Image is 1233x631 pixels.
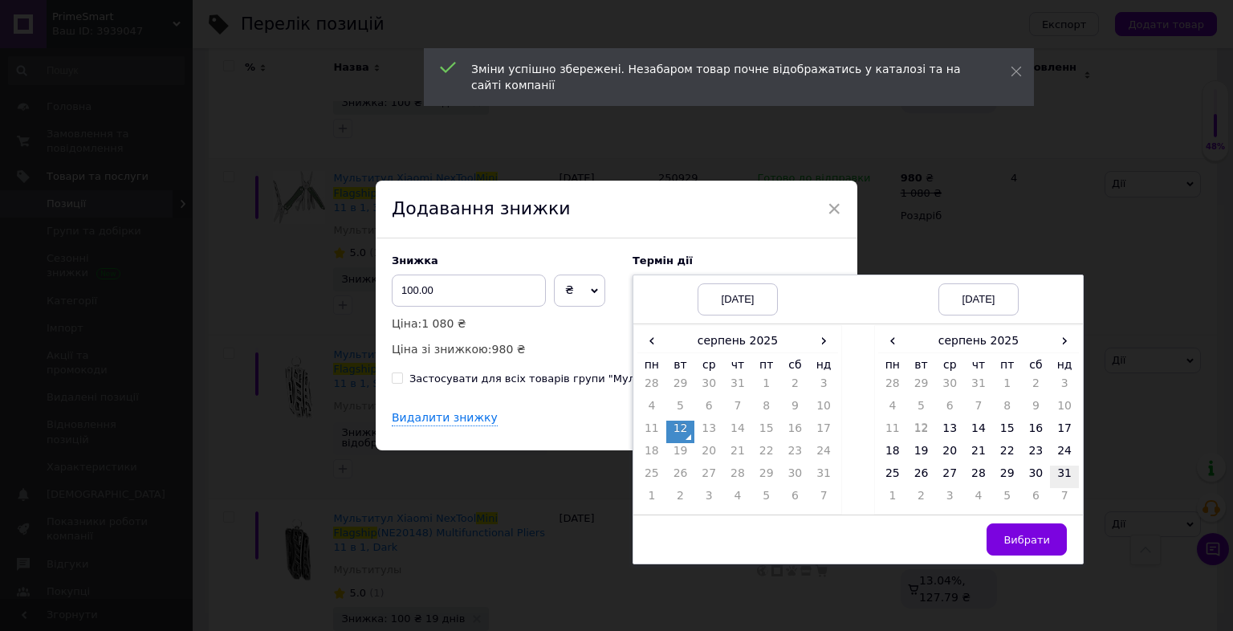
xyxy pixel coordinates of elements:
[1050,421,1079,443] td: 17
[1003,534,1050,546] span: Вибрати
[1022,443,1051,466] td: 23
[752,398,781,421] td: 8
[752,443,781,466] td: 22
[666,398,695,421] td: 5
[698,283,778,315] div: [DATE]
[637,421,666,443] td: 11
[723,466,752,488] td: 28
[694,421,723,443] td: 13
[637,488,666,511] td: 1
[633,254,841,267] label: Термін дії
[694,398,723,421] td: 6
[1022,353,1051,377] th: сб
[752,488,781,511] td: 5
[723,353,752,377] th: чт
[935,421,964,443] td: 13
[723,398,752,421] td: 7
[1050,353,1079,377] th: нд
[878,329,907,352] span: ‹
[637,329,666,352] span: ‹
[666,488,695,511] td: 2
[809,329,838,352] span: ›
[964,443,993,466] td: 21
[752,421,781,443] td: 15
[964,353,993,377] th: чт
[392,254,438,267] span: Знижка
[1050,443,1079,466] td: 24
[878,443,907,466] td: 18
[1050,398,1079,421] td: 10
[723,443,752,466] td: 21
[1050,466,1079,488] td: 31
[637,443,666,466] td: 18
[694,488,723,511] td: 3
[907,488,936,511] td: 2
[907,398,936,421] td: 5
[964,376,993,398] td: 31
[907,376,936,398] td: 29
[781,466,810,488] td: 30
[935,376,964,398] td: 30
[781,376,810,398] td: 2
[492,343,526,356] span: 980 ₴
[878,488,907,511] td: 1
[809,466,838,488] td: 31
[637,398,666,421] td: 4
[878,398,907,421] td: 4
[723,421,752,443] td: 14
[781,353,810,377] th: сб
[781,488,810,511] td: 6
[964,398,993,421] td: 7
[993,421,1022,443] td: 15
[752,466,781,488] td: 29
[1050,488,1079,511] td: 7
[471,61,971,93] div: Зміни успішно збережені. Незабаром товар почне відображатись у каталозі та на сайті компанії
[392,315,616,332] p: Ціна:
[993,466,1022,488] td: 29
[809,488,838,511] td: 7
[392,410,498,427] div: Видалити знижку
[878,466,907,488] td: 25
[878,421,907,443] td: 11
[392,275,546,307] input: 0
[666,329,810,353] th: серпень 2025
[964,488,993,511] td: 4
[694,466,723,488] td: 27
[935,488,964,511] td: 3
[1050,376,1079,398] td: 3
[993,398,1022,421] td: 8
[938,283,1019,315] div: [DATE]
[781,443,810,466] td: 23
[409,372,686,386] div: Застосувати для всіх товарів групи "Мультитулы"
[809,398,838,421] td: 10
[781,421,810,443] td: 16
[827,195,841,222] span: ×
[637,466,666,488] td: 25
[723,488,752,511] td: 4
[752,376,781,398] td: 1
[907,466,936,488] td: 26
[666,353,695,377] th: вт
[935,443,964,466] td: 20
[809,376,838,398] td: 3
[694,353,723,377] th: ср
[666,443,695,466] td: 19
[1050,329,1079,352] span: ›
[1022,376,1051,398] td: 2
[907,329,1051,353] th: серпень 2025
[1022,466,1051,488] td: 30
[935,398,964,421] td: 6
[809,421,838,443] td: 17
[1022,421,1051,443] td: 16
[993,443,1022,466] td: 22
[694,443,723,466] td: 20
[964,421,993,443] td: 14
[878,376,907,398] td: 28
[987,523,1067,556] button: Вибрати
[964,466,993,488] td: 28
[565,283,574,296] span: ₴
[809,443,838,466] td: 24
[392,340,616,358] p: Ціна зі знижкою:
[781,398,810,421] td: 9
[666,421,695,443] td: 12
